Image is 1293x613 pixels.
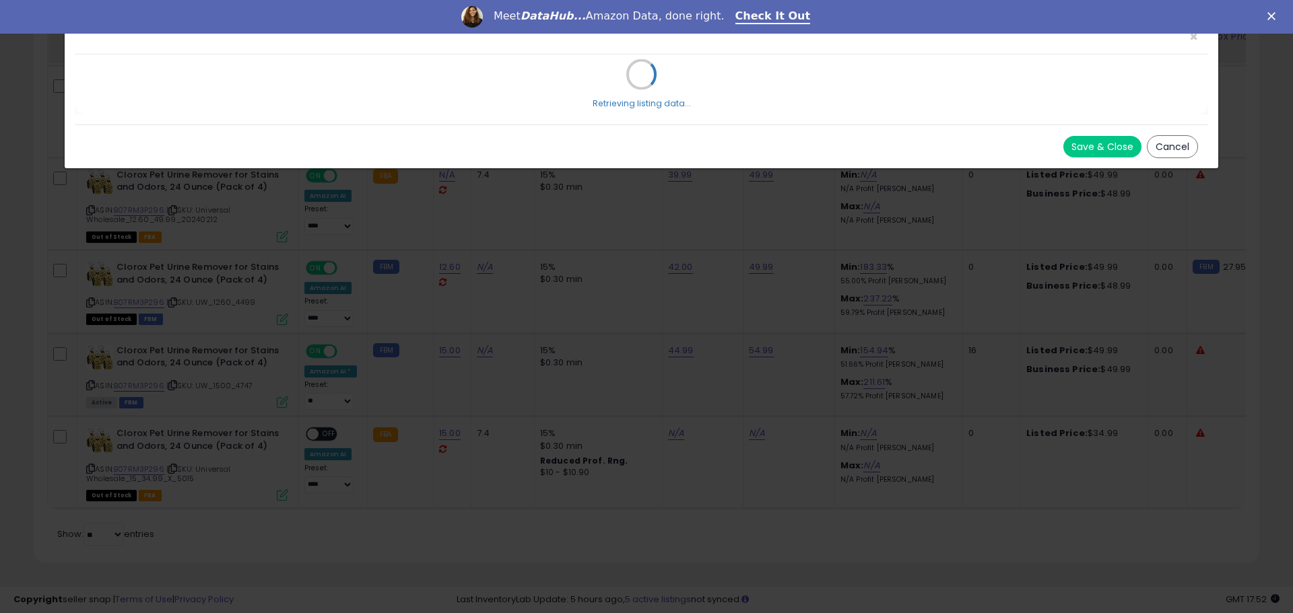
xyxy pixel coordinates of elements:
[494,9,725,23] div: Meet Amazon Data, done right.
[1189,27,1198,46] span: ×
[461,6,483,28] img: Profile image for Georgie
[521,9,586,22] i: DataHub...
[593,98,691,110] div: Retrieving listing data...
[735,9,811,24] a: Check It Out
[1267,12,1281,20] div: Close
[1147,135,1198,158] button: Cancel
[1063,136,1141,157] button: Save & Close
